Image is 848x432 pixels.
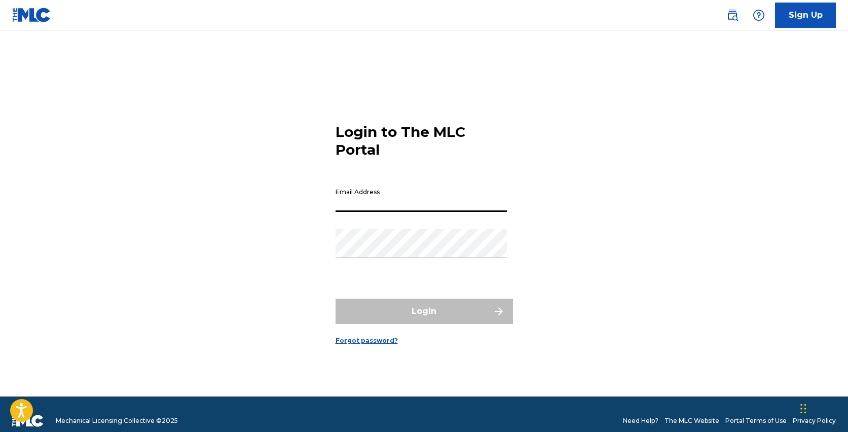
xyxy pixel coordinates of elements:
a: Forgot password? [336,336,398,345]
a: Portal Terms of Use [725,416,787,425]
img: logo [12,415,44,427]
div: Drag [800,393,806,424]
img: search [726,9,739,21]
span: Mechanical Licensing Collective © 2025 [56,416,178,425]
a: Public Search [722,5,743,25]
a: The MLC Website [665,416,719,425]
a: Sign Up [775,3,836,28]
h3: Login to The MLC Portal [336,123,513,159]
div: Help [749,5,769,25]
img: help [753,9,765,21]
a: Privacy Policy [793,416,836,425]
img: MLC Logo [12,8,51,22]
iframe: Chat Widget [797,383,848,432]
a: Need Help? [623,416,658,425]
